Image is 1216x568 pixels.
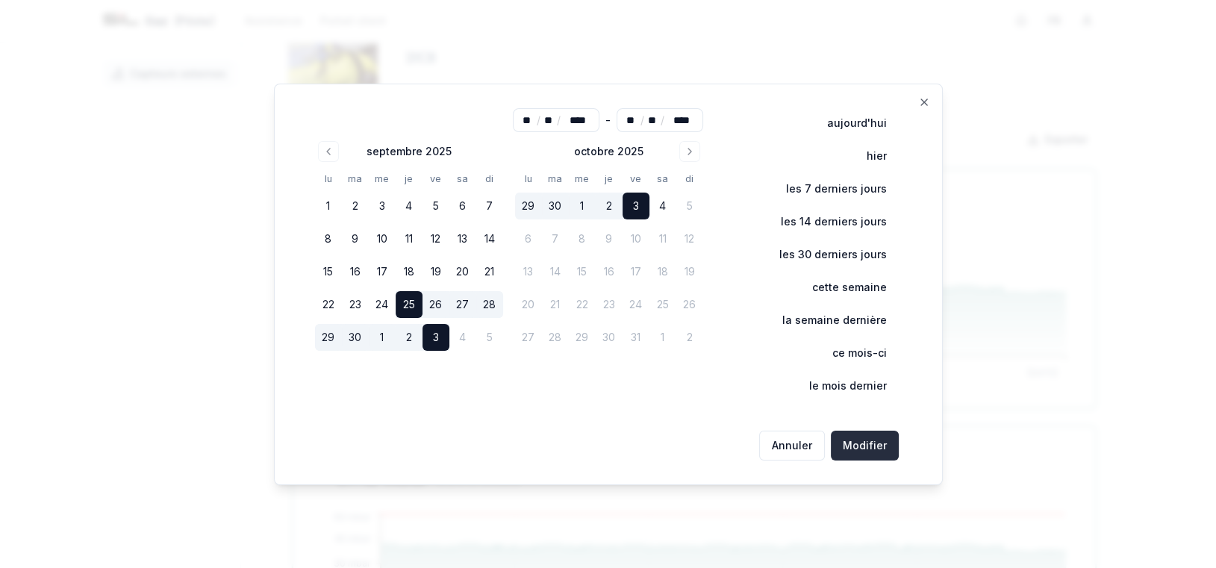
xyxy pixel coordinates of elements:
button: 5 [423,193,449,219]
button: 26 [423,291,449,318]
button: 4 [449,324,476,351]
button: 10 [369,225,396,252]
button: 23 [342,291,369,318]
button: 21 [476,258,503,285]
th: jeudi [396,171,423,187]
th: jeudi [596,171,623,187]
th: lundi [315,171,342,187]
th: samedi [649,171,676,187]
button: 3 [423,324,449,351]
button: 30 [542,193,569,219]
button: 1 [369,324,396,351]
button: les 30 derniers jours [748,240,899,269]
button: 14 [476,225,503,252]
button: 13 [449,225,476,252]
button: 16 [342,258,369,285]
th: dimanche [476,171,503,187]
button: 25 [396,291,423,318]
span: / [661,113,664,128]
button: 9 [342,225,369,252]
button: 18 [396,258,423,285]
button: hier [835,141,899,171]
div: septembre 2025 [367,144,452,159]
button: 2 [342,193,369,219]
button: 27 [449,291,476,318]
button: la semaine dernière [751,305,899,335]
div: - [605,108,611,132]
button: 12 [423,225,449,252]
button: 19 [423,258,449,285]
button: 8 [315,225,342,252]
button: 30 [342,324,369,351]
button: 20 [449,258,476,285]
button: 6 [449,193,476,219]
th: mercredi [569,171,596,187]
button: 1 [569,193,596,219]
button: aujourd'hui [796,108,899,138]
div: octobre 2025 [574,144,643,159]
button: Go to previous month [318,141,339,162]
th: mardi [542,171,569,187]
button: 1 [315,193,342,219]
button: 29 [515,193,542,219]
th: mercredi [369,171,396,187]
button: 3 [369,193,396,219]
button: 4 [396,193,423,219]
button: cette semaine [781,272,899,302]
button: 2 [396,324,423,351]
button: 15 [315,258,342,285]
button: 17 [369,258,396,285]
th: vendredi [423,171,449,187]
th: mardi [342,171,369,187]
span: / [640,113,644,128]
button: les 14 derniers jours [749,207,899,237]
th: lundi [515,171,542,187]
button: Modifier [831,431,899,461]
button: 4 [649,193,676,219]
button: ce mois-ci [801,338,899,368]
button: 2 [596,193,623,219]
button: 22 [315,291,342,318]
button: 11 [396,225,423,252]
button: Go to next month [679,141,700,162]
span: / [557,113,561,128]
button: 29 [315,324,342,351]
span: / [537,113,540,128]
th: samedi [449,171,476,187]
th: vendredi [623,171,649,187]
button: 7 [476,193,503,219]
button: 24 [369,291,396,318]
button: le mois dernier [778,371,899,401]
button: 3 [623,193,649,219]
button: 28 [476,291,503,318]
button: les 7 derniers jours [755,174,899,204]
th: dimanche [676,171,703,187]
button: Annuler [759,431,825,461]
